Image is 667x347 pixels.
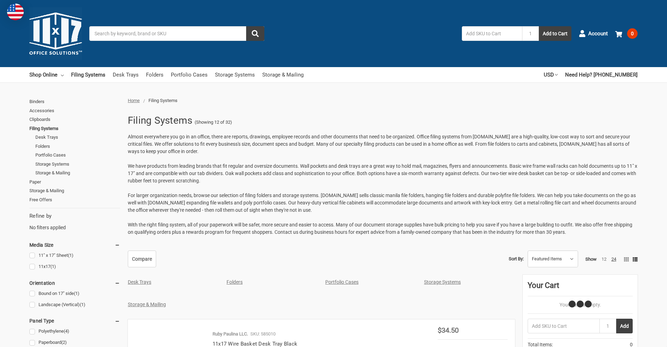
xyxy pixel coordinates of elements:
[250,331,276,338] p: SKU: 585010
[585,256,597,262] span: Show
[528,319,599,333] input: Add SKU to Cart
[588,30,608,38] span: Account
[509,254,524,264] label: Sort By:
[29,67,64,82] a: Shop Online
[50,264,56,269] span: (1)
[35,142,120,151] a: Folders
[565,67,638,82] a: Need Help? [PHONE_NUMBER]
[35,160,120,169] a: Storage Systems
[128,279,151,285] a: Desk Trays
[579,24,608,43] a: Account
[146,67,164,82] a: Folders
[616,319,633,333] button: Add
[462,26,522,41] input: Add SKU to Cart
[35,133,120,142] a: Desk Trays
[29,289,120,298] a: Bound on 17" side
[128,192,638,214] p: For larger organization needs, browse our selection of filing folders and storage systems. [DOMAI...
[544,67,558,82] a: USD
[29,186,120,195] a: Storage & Mailing
[128,111,193,130] h1: Filing Systems
[215,67,255,82] a: Storage Systems
[35,168,120,178] a: Storage & Mailing
[528,280,633,296] div: Your Cart
[64,328,69,334] span: (4)
[171,67,208,82] a: Portfolio Cases
[128,251,156,267] a: Compare
[29,115,120,124] a: Clipboards
[29,279,120,287] h5: Orientation
[128,98,140,103] a: Home
[29,212,120,231] div: No filters applied
[128,302,166,307] a: Storage & Mailing
[195,119,232,126] span: (Showing 12 of 32)
[29,7,82,60] img: 11x17.com
[29,262,120,272] a: 11x17
[227,279,243,285] a: Folders
[29,251,120,260] a: 11" x 17" Sheet
[29,212,120,220] h5: Refine by
[29,195,120,204] a: Free Offers
[29,106,120,115] a: Accessories
[29,97,120,106] a: Binders
[539,26,571,41] button: Add to Cart
[80,302,85,307] span: (1)
[29,124,120,133] a: Filing Systems
[74,291,79,296] span: (1)
[128,162,638,185] p: We have products from leading brands that fit regular and oversize documents. Wall pockets and de...
[424,279,461,285] a: Storage Systems
[213,331,248,338] p: Ruby Paulina LLC.
[128,221,638,236] p: With the right filing system, all of your paperwork will be safer, more secure and easier to acce...
[7,3,24,20] img: duty and tax information for United States
[68,253,74,258] span: (1)
[29,178,120,187] a: Paper
[611,256,616,262] a: 24
[29,300,120,310] a: Landscape (Vertical)
[602,256,606,262] a: 12
[262,67,304,82] a: Storage & Mailing
[29,317,120,325] h5: Panel Type
[528,301,633,309] p: Your Cart Is Empty.
[615,24,638,43] a: 0
[128,133,638,155] p: Almost everywhere you go in an office, there are reports, drawings, employee records and other do...
[148,98,178,103] span: Filing Systems
[29,327,120,336] a: Polyethylene
[35,151,120,160] a: Portfolio Cases
[113,67,139,82] a: Desk Trays
[325,279,359,285] a: Portfolio Cases
[213,341,297,347] a: 11x17 Wire Basket Desk Tray Black
[29,241,120,249] h5: Media Size
[89,26,264,41] input: Search by keyword, brand or SKU
[61,340,67,345] span: (2)
[438,326,459,334] span: $34.50
[627,28,638,39] span: 0
[71,67,105,82] a: Filing Systems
